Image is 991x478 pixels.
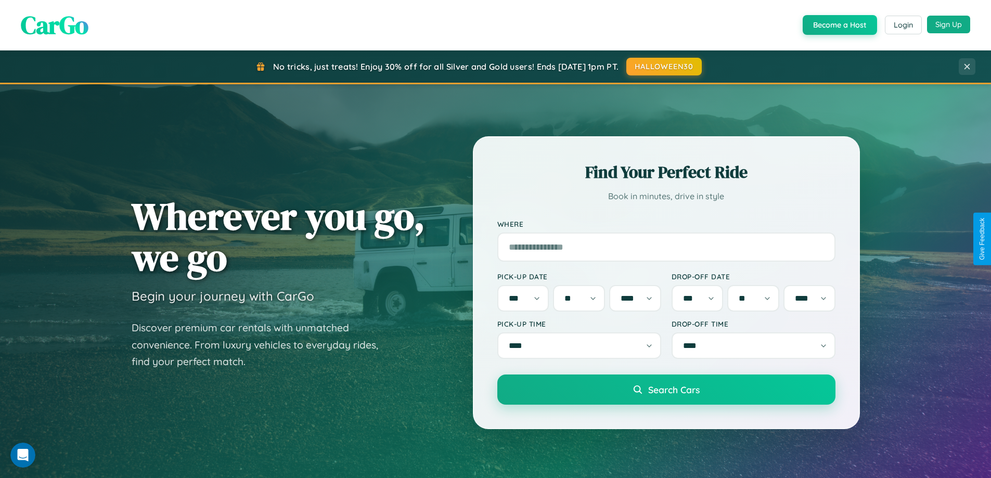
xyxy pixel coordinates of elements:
span: CarGo [21,8,88,42]
span: No tricks, just treats! Enjoy 30% off for all Silver and Gold users! Ends [DATE] 1pm PT. [273,61,619,72]
h2: Find Your Perfect Ride [497,161,835,184]
span: Search Cars [648,384,700,395]
p: Discover premium car rentals with unmatched convenience. From luxury vehicles to everyday rides, ... [132,319,392,370]
button: Sign Up [927,16,970,33]
h3: Begin your journey with CarGo [132,288,314,304]
iframe: Intercom live chat [10,443,35,468]
label: Drop-off Time [672,319,835,328]
button: Login [885,16,922,34]
button: Become a Host [803,15,877,35]
label: Drop-off Date [672,272,835,281]
h1: Wherever you go, we go [132,196,425,278]
label: Pick-up Date [497,272,661,281]
button: HALLOWEEN30 [626,58,702,75]
div: Give Feedback [979,218,986,260]
button: Search Cars [497,374,835,405]
label: Pick-up Time [497,319,661,328]
p: Book in minutes, drive in style [497,189,835,204]
label: Where [497,219,835,228]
